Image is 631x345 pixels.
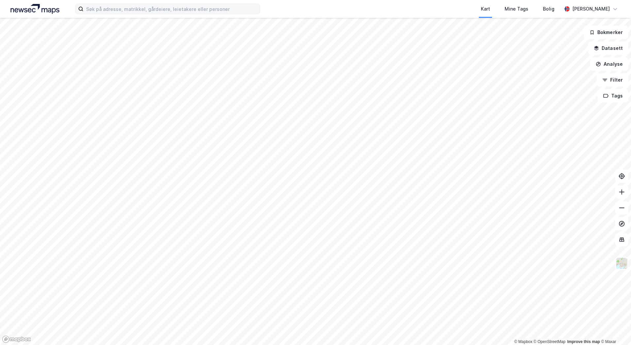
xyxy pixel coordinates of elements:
div: Kontrollprogram for chat [598,313,631,345]
a: Mapbox [514,339,532,344]
a: Improve this map [567,339,600,344]
a: OpenStreetMap [534,339,566,344]
button: Filter [597,73,628,87]
button: Tags [598,89,628,102]
input: Søk på adresse, matrikkel, gårdeiere, leietakere eller personer [83,4,260,14]
div: Mine Tags [505,5,528,13]
div: [PERSON_NAME] [572,5,610,13]
iframe: Chat Widget [598,313,631,345]
img: logo.a4113a55bc3d86da70a041830d287a7e.svg [11,4,59,14]
a: Mapbox homepage [2,335,31,343]
div: Kart [481,5,490,13]
img: Z [615,257,628,270]
div: Bolig [543,5,554,13]
button: Datasett [588,42,628,55]
button: Bokmerker [584,26,628,39]
button: Analyse [590,57,628,71]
